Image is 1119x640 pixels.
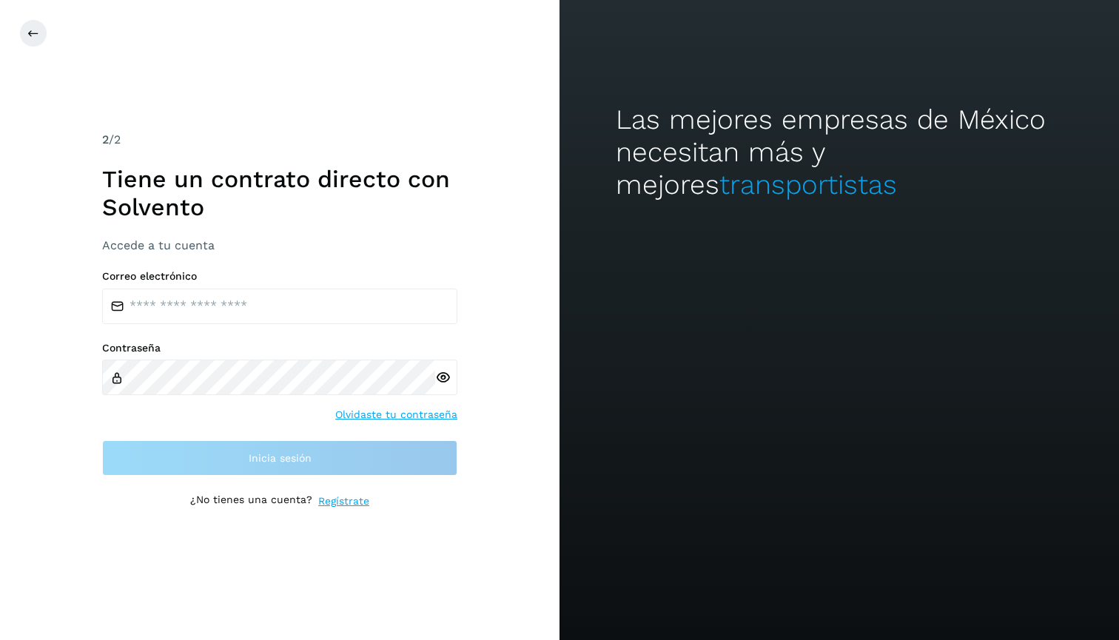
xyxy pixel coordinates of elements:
span: Inicia sesión [249,453,312,463]
button: Inicia sesión [102,440,457,476]
a: Olvidaste tu contraseña [335,407,457,422]
p: ¿No tienes una cuenta? [190,494,312,509]
h3: Accede a tu cuenta [102,238,457,252]
label: Contraseña [102,342,457,354]
div: /2 [102,131,457,149]
label: Correo electrónico [102,270,457,283]
h1: Tiene un contrato directo con Solvento [102,165,457,222]
a: Regístrate [318,494,369,509]
h2: Las mejores empresas de México necesitan más y mejores [616,104,1063,202]
span: 2 [102,132,109,146]
span: transportistas [719,169,897,201]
